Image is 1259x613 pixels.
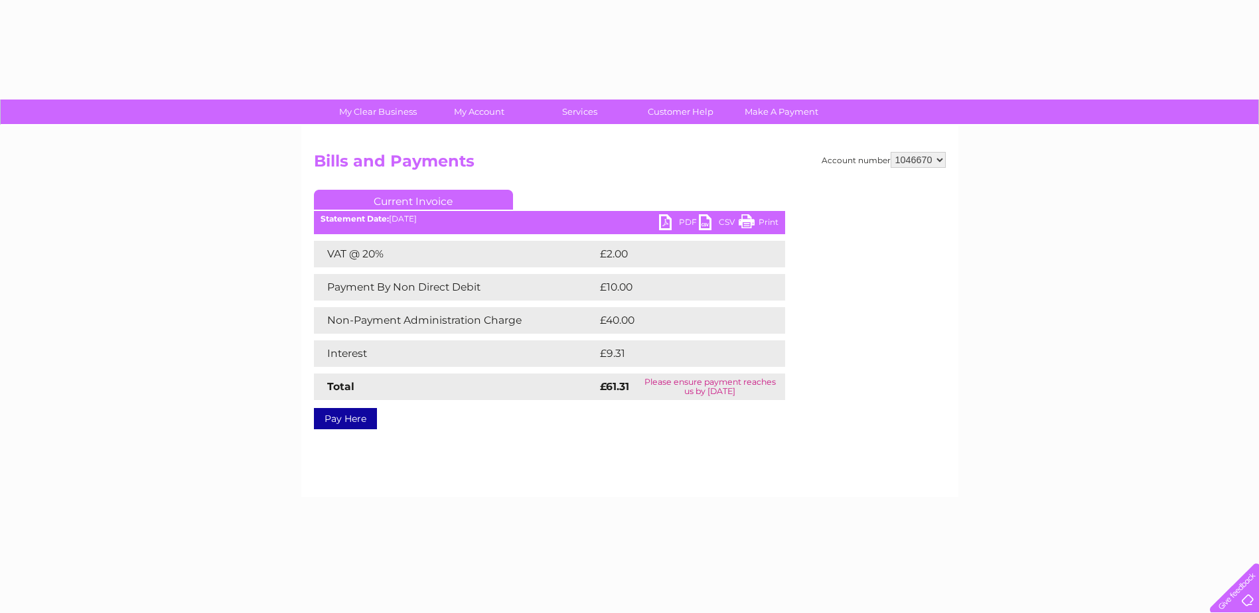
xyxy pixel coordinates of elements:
[314,307,597,334] td: Non-Payment Administration Charge
[597,340,753,367] td: £9.31
[659,214,699,234] a: PDF
[727,100,836,124] a: Make A Payment
[314,408,377,429] a: Pay Here
[635,374,784,400] td: Please ensure payment reaches us by [DATE]
[321,214,389,224] b: Statement Date:
[314,274,597,301] td: Payment By Non Direct Debit
[597,241,755,267] td: £2.00
[314,152,946,177] h2: Bills and Payments
[597,307,759,334] td: £40.00
[699,214,739,234] a: CSV
[822,152,946,168] div: Account number
[597,274,758,301] td: £10.00
[525,100,634,124] a: Services
[626,100,735,124] a: Customer Help
[739,214,778,234] a: Print
[323,100,433,124] a: My Clear Business
[314,190,513,210] a: Current Invoice
[327,380,354,393] strong: Total
[314,214,785,224] div: [DATE]
[424,100,534,124] a: My Account
[600,380,629,393] strong: £61.31
[314,241,597,267] td: VAT @ 20%
[314,340,597,367] td: Interest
